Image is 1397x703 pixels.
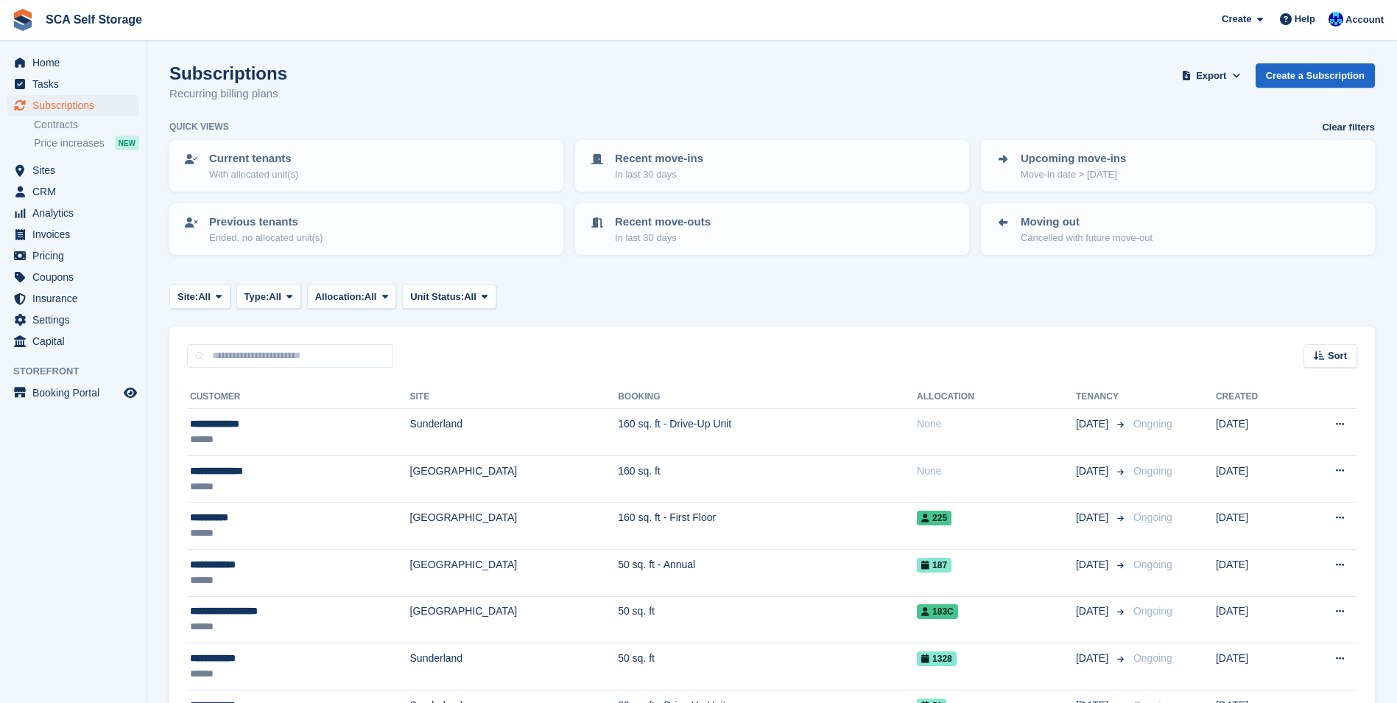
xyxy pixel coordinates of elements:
a: menu [7,74,139,94]
td: Sunderland [410,409,619,456]
span: Capital [32,331,121,351]
td: 50 sq. ft [618,643,917,690]
p: Upcoming move-ins [1021,150,1126,167]
span: [DATE] [1076,464,1111,479]
a: menu [7,224,139,245]
a: menu [7,95,139,116]
span: Ongoing [1133,418,1172,430]
span: Price increases [34,136,105,150]
p: Recent move-ins [615,150,703,167]
span: Ongoing [1133,465,1172,477]
span: Insurance [32,288,121,309]
span: Type: [244,290,270,304]
a: Recent move-ins In last 30 days [577,141,968,190]
a: menu [7,331,139,351]
span: 183C [917,604,958,619]
a: menu [7,52,139,73]
a: Current tenants With allocated unit(s) [171,141,562,190]
a: menu [7,160,139,181]
td: [GEOGRAPHIC_DATA] [410,503,619,550]
span: Sites [32,160,121,181]
a: Create a Subscription [1256,63,1375,88]
a: menu [7,288,139,309]
span: Coupons [32,267,121,287]
span: Sort [1328,349,1347,363]
a: Contracts [34,118,139,132]
span: Analytics [32,203,121,223]
div: None [917,416,1076,432]
a: Price increases NEW [34,135,139,151]
td: [DATE] [1216,596,1298,643]
p: With allocated unit(s) [209,167,298,182]
th: Created [1216,385,1298,409]
td: [GEOGRAPHIC_DATA] [410,455,619,503]
th: Tenancy [1076,385,1127,409]
th: Allocation [917,385,1076,409]
td: 160 sq. ft - First Floor [618,503,917,550]
span: All [464,290,476,304]
a: menu [7,181,139,202]
span: Tasks [32,74,121,94]
p: Ended, no allocated unit(s) [209,231,323,245]
h6: Quick views [169,120,229,133]
button: Site: All [169,284,231,309]
td: Sunderland [410,643,619,690]
div: NEW [115,136,139,150]
td: [GEOGRAPHIC_DATA] [410,549,619,596]
div: None [917,464,1076,479]
button: Allocation: All [307,284,397,309]
button: Unit Status: All [402,284,496,309]
a: Preview store [122,384,139,402]
p: Recent move-outs [615,214,711,231]
span: All [365,290,377,304]
a: menu [7,309,139,330]
span: All [269,290,281,304]
a: menu [7,267,139,287]
th: Customer [187,385,410,409]
a: Previous tenants Ended, no allocated unit(s) [171,205,562,253]
a: SCA Self Storage [40,7,148,32]
p: Recurring billing plans [169,85,287,102]
span: Create [1222,12,1251,27]
span: Ongoing [1133,652,1172,664]
p: Previous tenants [209,214,323,231]
td: [GEOGRAPHIC_DATA] [410,596,619,643]
span: Help [1295,12,1315,27]
span: Allocation: [315,290,365,304]
span: Unit Status: [410,290,464,304]
span: [DATE] [1076,651,1111,666]
td: [DATE] [1216,643,1298,690]
span: 1328 [917,651,957,666]
span: Subscriptions [32,95,121,116]
p: In last 30 days [615,231,711,245]
span: Booking Portal [32,382,121,403]
span: [DATE] [1076,604,1111,619]
a: Upcoming move-ins Move-in date > [DATE] [982,141,1373,190]
td: [DATE] [1216,409,1298,456]
span: CRM [32,181,121,202]
span: All [198,290,211,304]
td: 50 sq. ft [618,596,917,643]
span: Invoices [32,224,121,245]
p: Cancelled with future move-out [1021,231,1153,245]
span: [DATE] [1076,510,1111,525]
td: 50 sq. ft - Annual [618,549,917,596]
td: 160 sq. ft - Drive-Up Unit [618,409,917,456]
p: In last 30 days [615,167,703,182]
a: menu [7,382,139,403]
td: 160 sq. ft [618,455,917,503]
span: Storefront [13,364,147,379]
span: Ongoing [1133,605,1172,617]
span: Pricing [32,245,121,266]
a: Clear filters [1322,120,1375,135]
span: Settings [32,309,121,330]
td: [DATE] [1216,503,1298,550]
a: menu [7,245,139,266]
span: Ongoing [1133,511,1172,523]
span: 225 [917,511,951,525]
h1: Subscriptions [169,63,287,83]
span: Export [1196,69,1226,83]
button: Export [1179,63,1244,88]
button: Type: All [236,284,301,309]
span: Site: [177,290,198,304]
